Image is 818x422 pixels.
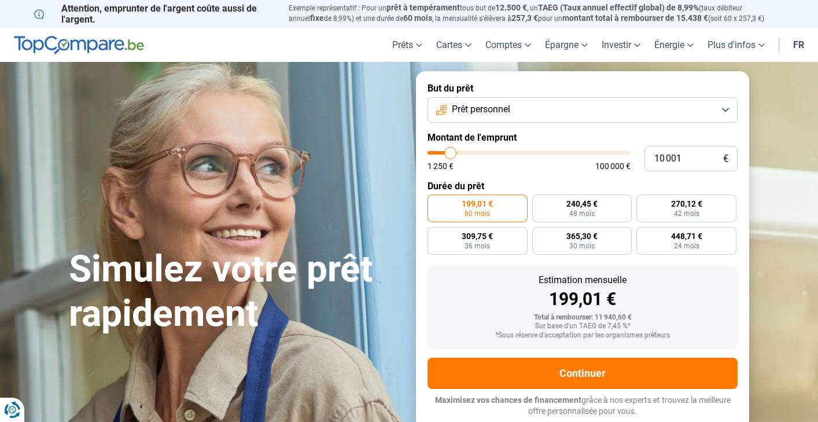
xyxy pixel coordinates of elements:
[428,181,738,192] label: Durée du prêt
[428,97,738,123] button: Prêt personnel
[14,36,144,54] img: TopCompare
[403,13,432,23] span: 60 mois
[289,3,784,24] p: Exemple représentatif : Pour un tous but de , un (taux débiteur annuel de 8,99%) et une durée de ...
[462,232,493,240] span: 309,75 €
[452,103,510,116] span: Prêt personnel
[569,243,595,249] span: 30 mois
[723,154,728,164] span: €
[465,210,490,217] span: 60 mois
[495,3,527,12] span: 12.500 €
[428,162,454,170] span: 1 250 €
[701,28,772,62] a: Plus d'infos
[437,291,728,308] div: 199,01 €
[674,210,699,217] span: 42 mois
[647,28,701,62] a: Énergie
[437,276,728,285] div: Estimation mensuelle
[595,162,631,170] span: 100 000 €
[428,358,738,389] button: Continuer
[428,83,738,94] label: But du prêt
[428,395,738,417] p: grâce à nos experts et trouvez la meilleure offre personnalisée pour vous.
[674,243,699,249] span: 24 mois
[671,200,702,208] span: 270,12 €
[310,13,324,23] span: fixe
[386,3,460,12] span: prêt à tempérament
[478,28,538,62] a: Comptes
[566,200,598,208] span: 240,45 €
[566,232,598,240] span: 365,30 €
[462,200,493,208] span: 199,01 €
[437,322,728,331] div: Sur base d'un TAEG de 7,45 %*
[569,210,595,217] span: 48 mois
[437,332,728,340] div: *Sous réserve d'acceptation par les organismes prêteurs
[511,13,538,23] span: 257,3 €
[595,28,647,62] a: Investir
[34,3,275,25] p: Attention, emprunter de l'argent coûte aussi de l'argent.
[429,28,478,62] a: Cartes
[465,243,490,249] span: 36 mois
[786,28,811,62] a: fr
[538,28,595,62] a: Épargne
[538,3,699,12] span: TAEG (Taux annuel effectif global) de 8,99%
[435,395,581,405] span: Maximisez vos chances de financement
[671,232,702,240] span: 448,71 €
[385,28,429,62] a: Prêts
[437,314,728,322] div: Total à rembourser: 11 940,60 €
[69,247,402,336] h1: Simulez votre prêt rapidement
[562,13,708,23] span: montant total à rembourser de 15.438 €
[428,132,738,143] label: Montant de l'emprunt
